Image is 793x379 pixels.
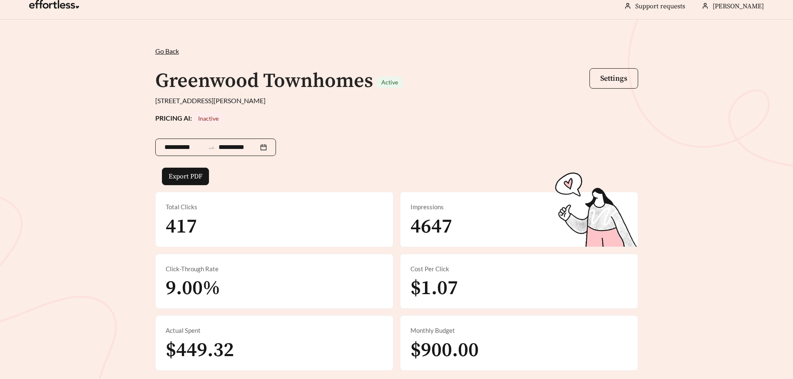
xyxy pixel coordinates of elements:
[410,338,479,363] span: $900.00
[155,96,638,106] div: [STREET_ADDRESS][PERSON_NAME]
[166,276,220,301] span: 9.00%
[381,79,398,86] span: Active
[208,144,215,151] span: to
[155,47,179,55] span: Go Back
[166,264,383,274] div: Click-Through Rate
[600,74,627,83] span: Settings
[162,168,209,185] button: Export PDF
[410,202,628,212] div: Impressions
[166,202,383,212] div: Total Clicks
[713,2,764,10] span: [PERSON_NAME]
[155,114,224,122] strong: PRICING AI:
[166,338,234,363] span: $449.32
[169,171,202,181] span: Export PDF
[166,326,383,335] div: Actual Spent
[410,214,452,239] span: 4647
[589,68,638,89] button: Settings
[155,69,373,94] h1: Greenwood Townhomes
[198,115,219,122] span: Inactive
[166,214,197,239] span: 417
[635,2,685,10] a: Support requests
[208,144,215,151] span: swap-right
[410,276,458,301] span: $1.07
[410,326,628,335] div: Monthly Budget
[410,264,628,274] div: Cost Per Click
